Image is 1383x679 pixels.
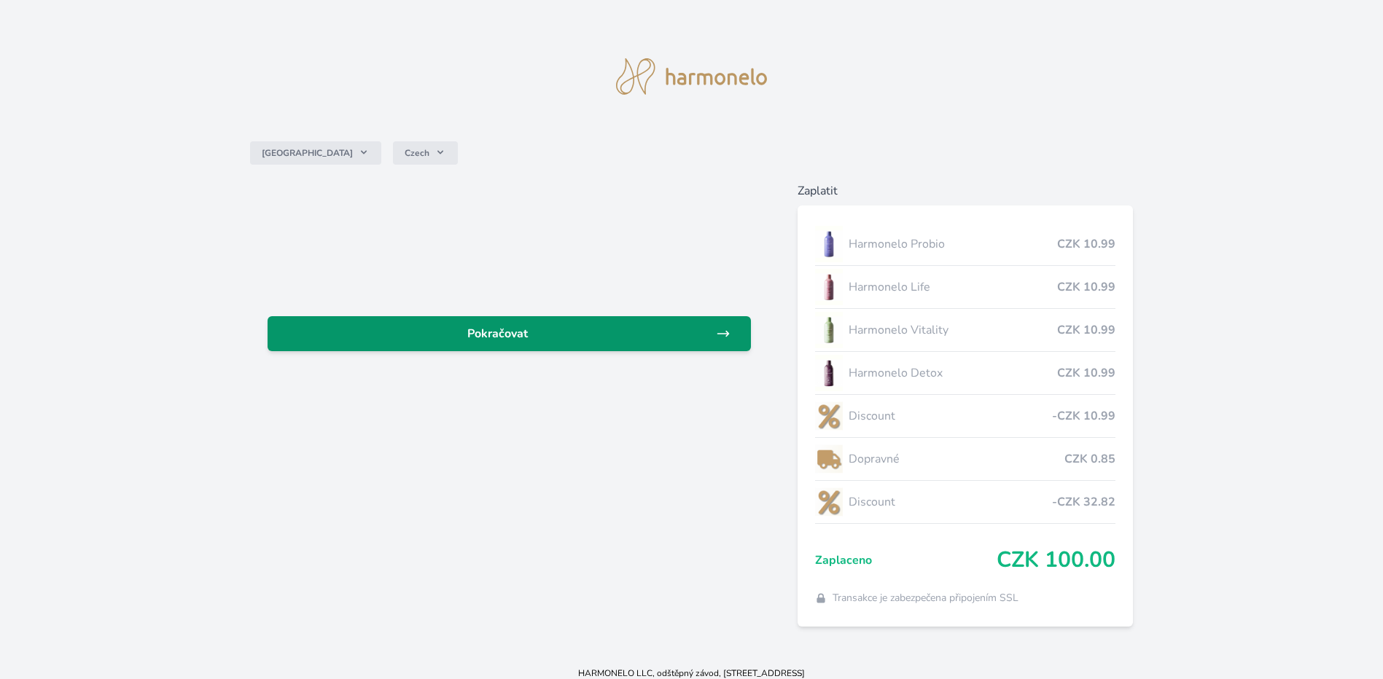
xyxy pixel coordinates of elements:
img: CLEAN_PROBIO_se_stinem_x-lo.jpg [815,226,843,262]
span: Discount [849,407,1053,425]
a: Pokračovat [268,316,751,351]
img: CLEAN_LIFE_se_stinem_x-lo.jpg [815,269,843,305]
span: Zaplaceno [815,552,997,569]
span: CZK 100.00 [997,547,1115,573]
span: Discount [849,493,1053,511]
span: CZK 10.99 [1057,364,1115,382]
img: logo.svg [616,58,768,95]
span: CZK 10.99 [1057,321,1115,339]
h6: Zaplatit [798,182,1134,200]
span: [GEOGRAPHIC_DATA] [262,147,353,159]
span: CZK 0.85 [1064,450,1115,468]
span: Pokračovat [279,325,716,342]
span: Transakce je zabezpečena připojením SSL [833,591,1018,605]
img: DETOX_se_stinem_x-lo.jpg [815,355,843,391]
span: Harmonelo Probio [849,235,1058,253]
span: Czech [405,147,429,159]
span: -CZK 10.99 [1052,407,1115,425]
img: delivery-lo.png [815,441,843,477]
span: Harmonelo Detox [849,364,1058,382]
img: CLEAN_VITALITY_se_stinem_x-lo.jpg [815,312,843,348]
span: Harmonelo Vitality [849,321,1058,339]
span: CZK 10.99 [1057,278,1115,296]
span: -CZK 32.82 [1052,493,1115,511]
span: Dopravné [849,450,1065,468]
span: CZK 10.99 [1057,235,1115,253]
img: discount-lo.png [815,398,843,434]
button: [GEOGRAPHIC_DATA] [250,141,381,165]
button: Czech [393,141,458,165]
span: Harmonelo Life [849,278,1058,296]
img: discount-lo.png [815,484,843,520]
